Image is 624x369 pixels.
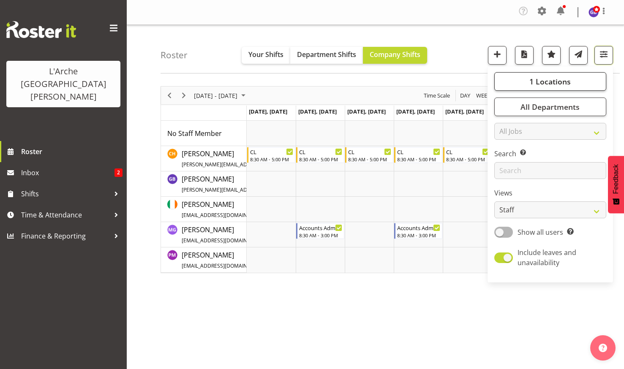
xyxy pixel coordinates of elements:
div: Accounts Admin [397,223,440,232]
span: [PERSON_NAME] [182,174,379,194]
td: Priyadharshini Mani resource [161,247,247,273]
button: Previous [164,90,175,101]
button: Add a new shift [488,46,507,65]
span: Feedback [612,164,620,194]
div: L'Arche [GEOGRAPHIC_DATA][PERSON_NAME] [15,65,112,103]
span: [PERSON_NAME] [182,200,339,219]
h4: Roster [161,50,188,60]
button: Department Shifts [290,47,363,64]
span: Week [475,90,491,101]
div: Accounts Admin [299,223,342,232]
span: Roster [21,145,123,158]
span: Company Shifts [370,50,420,59]
div: Christopher Hill"s event - CL Begin From Monday, August 18, 2025 at 8:30:00 AM GMT+12:00 Ends At ... [247,147,295,163]
span: Include leaves and unavailability [518,248,576,267]
span: Shifts [21,187,110,200]
button: Timeline Week [475,90,492,101]
div: CL [446,147,489,156]
td: Michelle Gillard resource [161,222,247,247]
a: No Staff Member [167,128,222,138]
span: Inbox [21,166,114,179]
span: 1 Locations [529,76,571,87]
div: CL [250,147,293,156]
div: Christopher Hill"s event - CL Begin From Thursday, August 21, 2025 at 8:30:00 AM GMT+12:00 Ends A... [394,147,442,163]
span: [EMAIL_ADDRESS][DOMAIN_NAME][PERSON_NAME] [182,262,305,269]
span: [DATE], [DATE] [249,108,287,115]
span: [PERSON_NAME] [182,149,379,168]
a: [PERSON_NAME][EMAIL_ADDRESS][DOMAIN_NAME] [182,225,300,245]
span: [DATE], [DATE] [396,108,435,115]
td: No Staff Member resource [161,121,247,146]
span: [DATE], [DATE] [445,108,484,115]
button: Send a list of all shifts for the selected filtered period to all rostered employees. [569,46,588,65]
div: CL [348,147,391,156]
button: Your Shifts [242,47,290,64]
button: Download a PDF of the roster according to the set date range. [515,46,534,65]
div: CL [299,147,342,156]
button: Filter Shifts [594,46,613,65]
span: [DATE], [DATE] [298,108,337,115]
div: 8:30 AM - 5:00 PM [299,156,342,163]
span: Show all users [518,228,563,237]
button: Company Shifts [363,47,427,64]
a: [PERSON_NAME][EMAIL_ADDRESS][DOMAIN_NAME][PERSON_NAME] [182,199,339,220]
span: [DATE], [DATE] [347,108,386,115]
a: [PERSON_NAME][EMAIL_ADDRESS][DOMAIN_NAME][PERSON_NAME] [182,250,339,270]
button: All Departments [494,98,606,116]
input: Search [494,162,606,179]
span: Day [459,90,471,101]
div: Michelle Gillard"s event - Accounts Admin Begin From Thursday, August 21, 2025 at 8:30:00 AM GMT+... [394,223,442,239]
div: 8:30 AM - 3:00 PM [299,232,342,239]
span: Your Shifts [248,50,283,59]
label: Views [494,188,606,198]
button: August 18 - 24, 2025 [193,90,249,101]
span: [EMAIL_ADDRESS][DOMAIN_NAME][PERSON_NAME] [182,212,305,219]
table: Timeline Week of August 18, 2025 [247,121,590,273]
div: Michelle Gillard"s event - Accounts Admin Begin From Tuesday, August 19, 2025 at 8:30:00 AM GMT+1... [296,223,344,239]
span: [PERSON_NAME] [182,225,300,244]
div: 8:30 AM - 5:00 PM [348,156,391,163]
button: 1 Locations [494,72,606,91]
button: Feedback - Show survey [608,156,624,213]
span: No Staff Member [167,129,222,138]
button: Timeline Day [459,90,472,101]
div: Christopher Hill"s event - CL Begin From Tuesday, August 19, 2025 at 8:30:00 AM GMT+12:00 Ends At... [296,147,344,163]
span: Time & Attendance [21,209,110,221]
div: CL [397,147,440,156]
span: [EMAIL_ADDRESS][DOMAIN_NAME] [182,237,266,244]
span: Time Scale [423,90,451,101]
div: Christopher Hill"s event - CL Begin From Wednesday, August 20, 2025 at 8:30:00 AM GMT+12:00 Ends ... [345,147,393,163]
div: Next [177,87,191,104]
span: Department Shifts [297,50,356,59]
div: 8:30 AM - 5:00 PM [397,156,440,163]
span: [PERSON_NAME] [182,250,339,270]
td: Christopher Hill resource [161,146,247,171]
span: [DATE] - [DATE] [193,90,238,101]
span: 2 [114,168,123,177]
td: Gillian Bradshaw resource [161,171,247,197]
div: Christopher Hill"s event - CL Begin From Friday, August 22, 2025 at 8:30:00 AM GMT+12:00 Ends At ... [443,147,491,163]
a: [PERSON_NAME][PERSON_NAME][EMAIL_ADDRESS][DOMAIN_NAME][PERSON_NAME] [182,174,379,194]
a: [PERSON_NAME][PERSON_NAME][EMAIL_ADDRESS][DOMAIN_NAME][PERSON_NAME] [182,149,379,169]
div: 8:30 AM - 5:00 PM [250,156,293,163]
img: help-xxl-2.png [599,344,607,352]
div: 8:30 AM - 3:00 PM [397,232,440,239]
label: Search [494,149,606,159]
div: Previous [162,87,177,104]
td: Karen Herbert resource [161,197,247,222]
div: Timeline Week of August 18, 2025 [161,86,590,273]
span: Finance & Reporting [21,230,110,242]
button: Time Scale [422,90,452,101]
div: 8:30 AM - 5:00 PM [446,156,489,163]
img: gillian-bradshaw10168.jpg [589,7,599,17]
span: [PERSON_NAME][EMAIL_ADDRESS][DOMAIN_NAME][PERSON_NAME] [182,161,345,168]
button: Next [178,90,190,101]
span: All Departments [520,102,580,112]
button: Highlight an important date within the roster. [542,46,561,65]
span: [PERSON_NAME][EMAIL_ADDRESS][DOMAIN_NAME][PERSON_NAME] [182,186,345,193]
img: Rosterit website logo [6,21,76,38]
